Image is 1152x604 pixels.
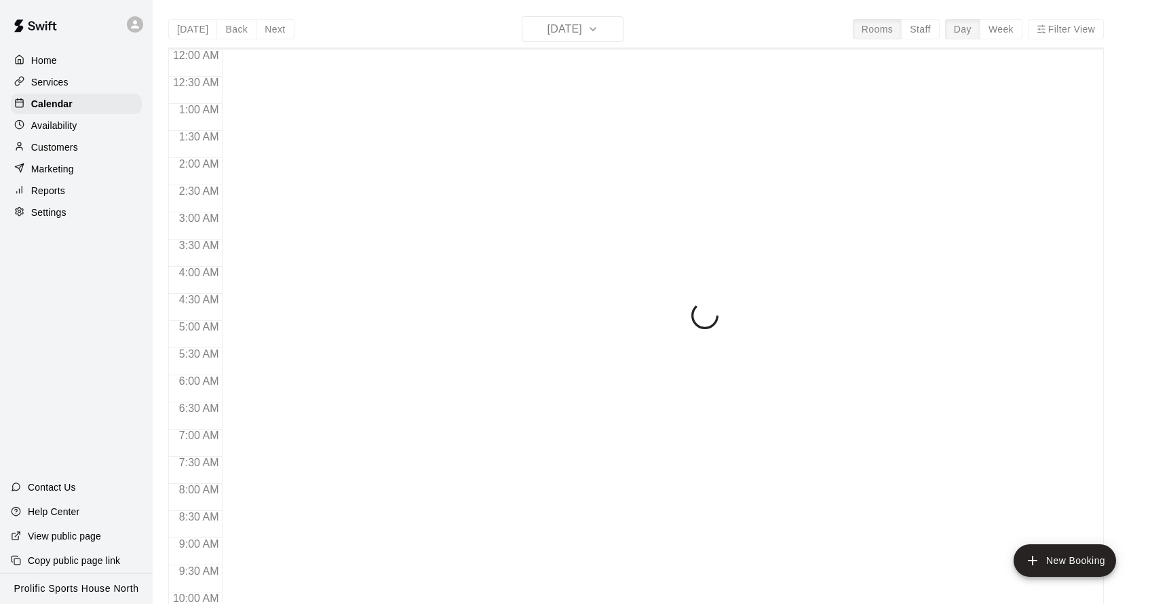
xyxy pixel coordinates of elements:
[28,480,76,494] p: Contact Us
[11,50,142,71] a: Home
[1014,544,1116,577] button: add
[176,565,223,577] span: 9:30 AM
[28,505,79,518] p: Help Center
[31,119,77,132] p: Availability
[11,181,142,201] a: Reports
[176,430,223,441] span: 7:00 AM
[28,554,120,567] p: Copy public page link
[170,50,223,61] span: 12:00 AM
[11,202,142,223] a: Settings
[176,375,223,387] span: 6:00 AM
[31,206,66,219] p: Settings
[176,240,223,251] span: 3:30 AM
[11,94,142,114] a: Calendar
[176,538,223,550] span: 9:00 AM
[11,72,142,92] a: Services
[28,529,101,543] p: View public page
[31,140,78,154] p: Customers
[31,97,73,111] p: Calendar
[176,484,223,495] span: 8:00 AM
[176,104,223,115] span: 1:00 AM
[14,582,139,596] p: Prolific Sports House North
[176,457,223,468] span: 7:30 AM
[176,212,223,224] span: 3:00 AM
[31,54,57,67] p: Home
[176,348,223,360] span: 5:30 AM
[176,294,223,305] span: 4:30 AM
[176,267,223,278] span: 4:00 AM
[176,402,223,414] span: 6:30 AM
[11,137,142,157] a: Customers
[176,131,223,143] span: 1:30 AM
[170,77,223,88] span: 12:30 AM
[11,159,142,179] a: Marketing
[31,184,65,197] p: Reports
[176,185,223,197] span: 2:30 AM
[176,158,223,170] span: 2:00 AM
[176,511,223,523] span: 8:30 AM
[176,321,223,333] span: 5:00 AM
[11,115,142,136] a: Availability
[31,162,74,176] p: Marketing
[31,75,69,89] p: Services
[170,592,223,604] span: 10:00 AM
